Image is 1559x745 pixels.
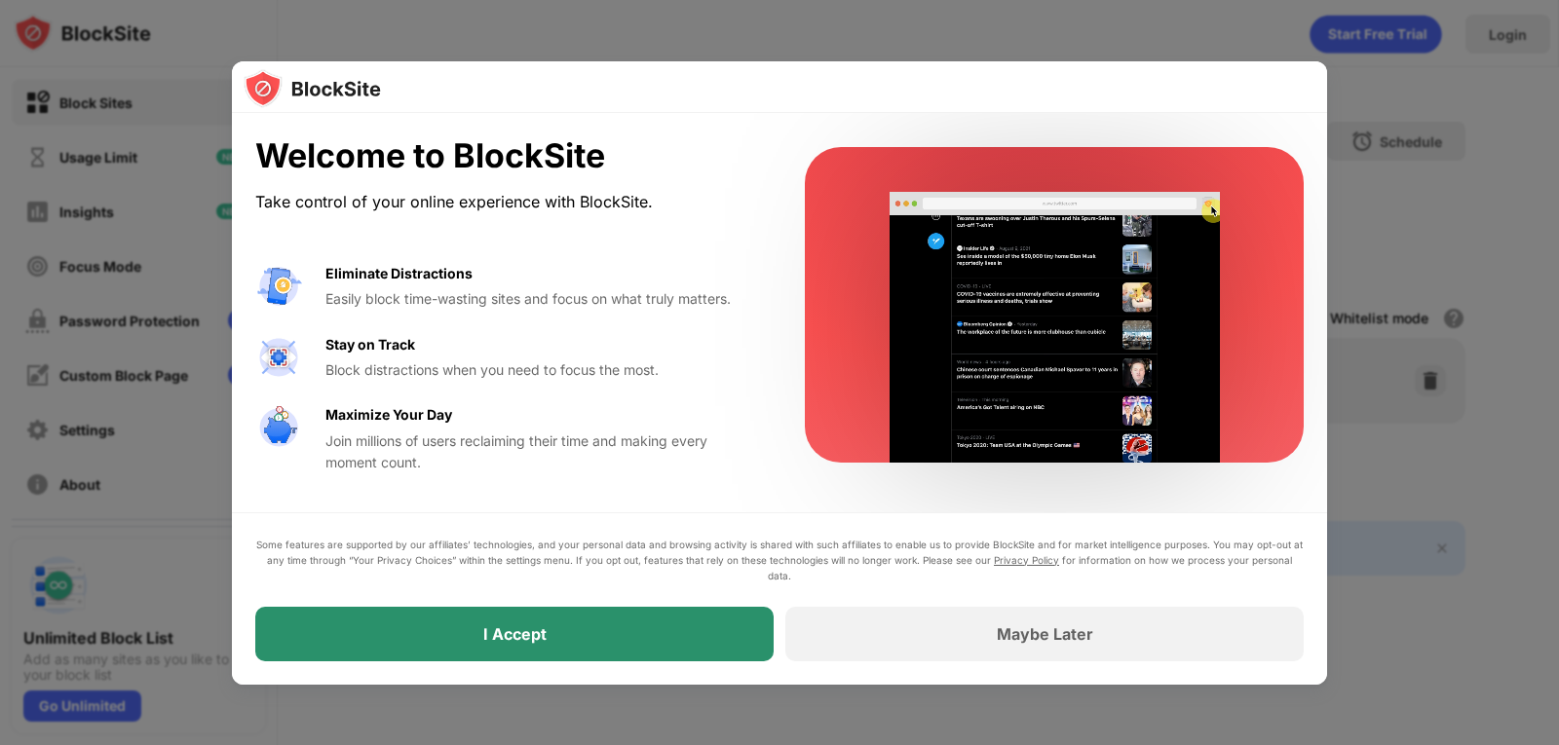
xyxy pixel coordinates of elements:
[255,136,758,176] div: Welcome to BlockSite
[325,263,473,284] div: Eliminate Distractions
[994,554,1059,566] a: Privacy Policy
[997,624,1093,644] div: Maybe Later
[255,404,302,451] img: value-safe-time.svg
[325,288,758,310] div: Easily block time-wasting sites and focus on what truly matters.
[325,334,415,355] div: Stay on Track
[255,188,758,216] div: Take control of your online experience with BlockSite.
[325,404,452,426] div: Maximize Your Day
[255,537,1304,583] div: Some features are supported by our affiliates’ technologies, and your personal data and browsing ...
[255,334,302,381] img: value-focus.svg
[244,69,381,108] img: logo-blocksite.svg
[325,430,758,474] div: Join millions of users reclaiming their time and making every moment count.
[483,624,547,644] div: I Accept
[325,359,758,381] div: Block distractions when you need to focus the most.
[255,263,302,310] img: value-avoid-distractions.svg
